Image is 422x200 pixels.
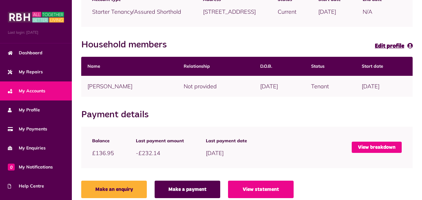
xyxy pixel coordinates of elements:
th: Start date [355,57,413,76]
a: View statement [228,181,294,198]
span: Last login: [DATE] [8,30,64,35]
td: [PERSON_NAME] [81,76,177,97]
a: Make a payment [155,181,220,198]
th: Relationship [177,57,254,76]
td: [DATE] [355,76,413,97]
span: Help Centre [8,183,44,189]
span: My Payments [8,126,47,132]
th: D.O.B. [254,57,305,76]
span: [STREET_ADDRESS] [203,8,256,15]
span: Last payment date [206,138,247,144]
span: Last payment amount [136,138,184,144]
h2: Payment details [81,109,155,120]
span: -£232.14 [136,149,160,157]
span: £136.95 [92,149,114,157]
td: [DATE] [254,76,305,97]
span: Edit profile [375,43,404,49]
span: My Notifications [8,164,53,170]
span: [DATE] [318,8,336,15]
span: Starter Tenancy/Assured Shorthold [92,8,181,15]
span: Current [278,8,296,15]
span: My Repairs [8,69,43,75]
span: [DATE] [206,149,224,157]
a: Edit profile [375,41,413,51]
span: N/A [363,8,372,15]
a: Make an enquiry [81,181,147,198]
span: Dashboard [8,50,42,56]
h2: Household members [81,39,173,51]
img: MyRBH [8,11,64,23]
span: My Enquiries [8,145,46,151]
span: 0 [8,163,15,170]
td: Not provided [177,76,254,97]
span: My Profile [8,107,40,113]
th: Name [81,57,177,76]
span: My Accounts [8,88,45,94]
a: View breakdown [352,142,402,153]
th: Status [305,57,356,76]
span: Balance [92,138,114,144]
td: Tenant [305,76,356,97]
